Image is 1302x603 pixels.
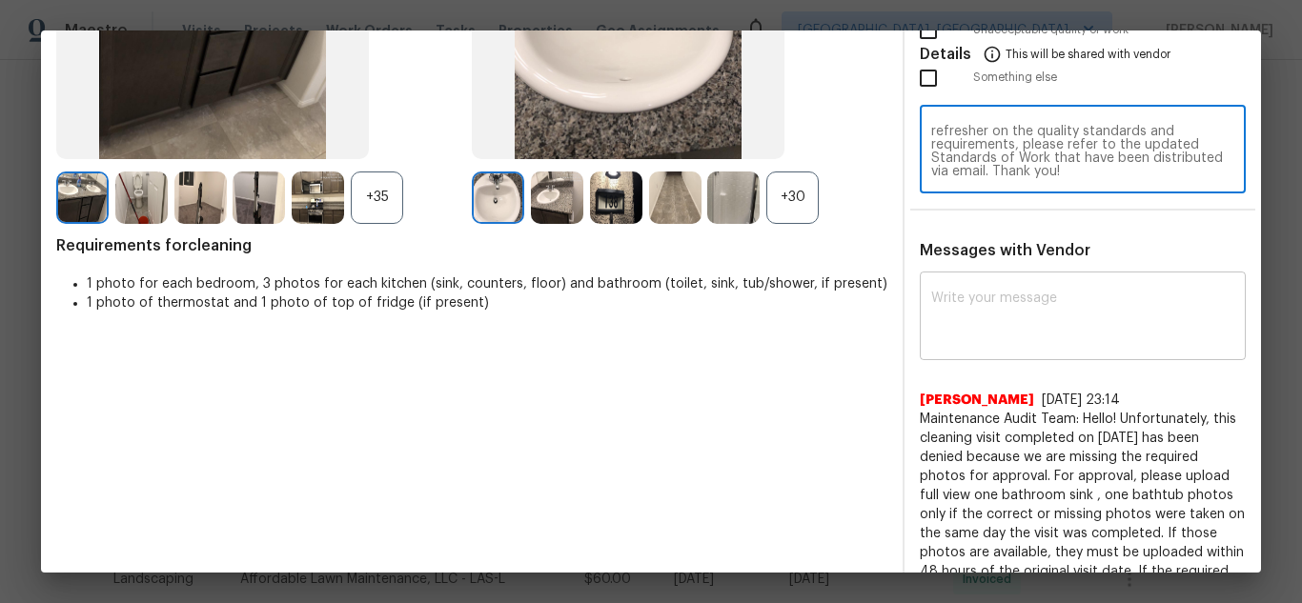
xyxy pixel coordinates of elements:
[1006,30,1170,76] span: This will be shared with vendor
[56,236,887,255] span: Requirements for cleaning
[920,30,971,76] span: Details
[931,125,1234,178] textarea: Maintenance Audit Team: Hello! Unfortunately, this cleaning visit completed on [DATE] has been de...
[351,171,403,224] div: +35
[766,171,819,224] div: +30
[1042,393,1120,407] span: [DATE] 23:14
[905,54,1261,102] div: Something else
[87,293,887,312] li: 1 photo of thermostat and 1 photo of top of fridge (if present)
[87,274,887,293] li: 1 photo for each bedroom, 3 photos for each kitchen (sink, counters, floor) and bathroom (toilet,...
[920,243,1090,258] span: Messages with Vendor
[973,70,1246,86] span: Something else
[920,391,1034,410] span: [PERSON_NAME]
